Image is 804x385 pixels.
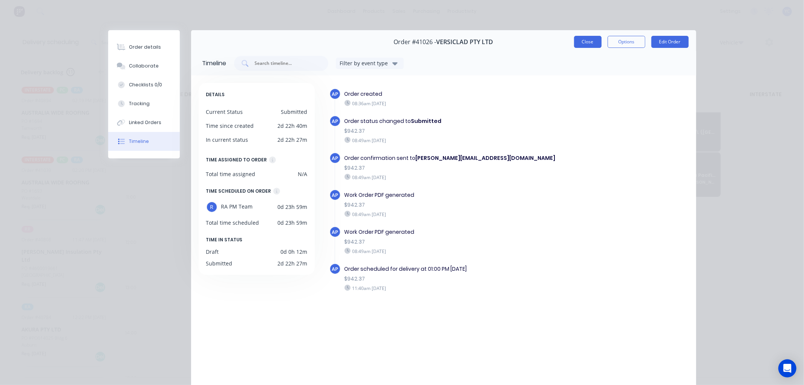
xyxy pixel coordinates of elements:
[206,122,254,130] div: Time since created
[340,59,391,67] div: Filter by event type
[206,136,248,144] div: In current status
[345,127,566,135] div: $942.37
[206,201,217,213] div: R
[202,59,227,68] div: Timeline
[394,38,436,46] span: Order #41026 -
[332,229,338,236] span: AP
[345,201,566,209] div: $942.37
[277,219,307,227] div: 0d 23h 59m
[345,275,566,283] div: $942.37
[345,174,566,181] div: 08:49am [DATE]
[345,137,566,144] div: 08:49am [DATE]
[651,36,689,48] button: Edit Order
[345,90,566,98] div: Order created
[345,154,566,162] div: Order confirmation sent to
[332,192,338,199] span: AP
[108,94,180,113] button: Tracking
[277,201,307,213] div: 0d 23h 59m
[206,156,267,164] div: TIME ASSIGNED TO ORDER
[416,154,556,162] b: [PERSON_NAME][EMAIL_ADDRESS][DOMAIN_NAME]
[332,155,338,162] span: AP
[345,285,566,291] div: 11:40am [DATE]
[280,248,307,256] div: 0d 0h 12m
[336,58,404,69] button: Filter by event type
[277,136,307,144] div: 2d 22h 27m
[206,236,243,244] span: TIME IN STATUS
[281,108,307,116] div: Submitted
[206,259,233,267] div: Submitted
[108,132,180,151] button: Timeline
[108,113,180,132] button: Linked Orders
[345,191,566,199] div: Work Order PDF generated
[129,81,162,88] div: Checklists 0/0
[574,36,602,48] button: Close
[778,359,796,377] div: Open Intercom Messenger
[345,164,566,172] div: $942.37
[345,100,566,107] div: 08:36am [DATE]
[345,117,566,125] div: Order status changed to
[345,248,566,255] div: 08:49am [DATE]
[345,238,566,246] div: $942.37
[345,211,566,218] div: 08:49am [DATE]
[206,170,256,178] div: Total time assigned
[206,219,259,227] div: Total time scheduled
[206,90,225,99] span: DETAILS
[129,63,159,69] div: Collaborate
[206,108,243,116] div: Current Status
[277,259,307,267] div: 2d 22h 27m
[108,57,180,75] button: Collaborate
[298,170,307,178] div: N/A
[129,44,161,51] div: Order details
[411,117,442,125] b: Submitted
[332,265,338,273] span: AP
[129,100,150,107] div: Tracking
[108,38,180,57] button: Order details
[221,201,253,213] span: RA PM Team
[436,38,493,46] span: VERSICLAD PTY LTD
[345,265,566,273] div: Order scheduled for delivery at 01:00 PM [DATE]
[108,75,180,94] button: Checklists 0/0
[129,119,161,126] div: Linked Orders
[277,122,307,130] div: 2d 22h 40m
[129,138,149,145] div: Timeline
[345,228,566,236] div: Work Order PDF generated
[608,36,645,48] button: Options
[206,187,271,195] div: TIME SCHEDULED ON ORDER
[206,248,219,256] div: Draft
[254,60,317,67] input: Search timeline...
[332,90,338,98] span: AP
[332,118,338,125] span: AP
